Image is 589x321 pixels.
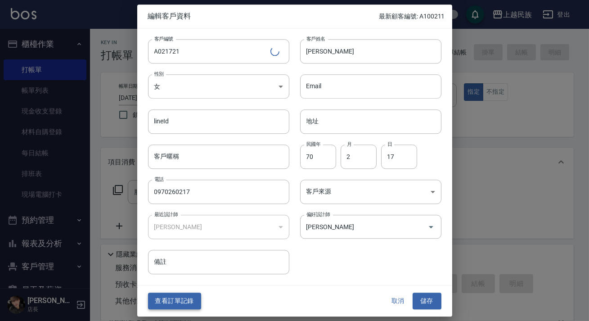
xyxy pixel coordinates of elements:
[154,211,178,217] label: 最近設計師
[306,140,320,147] label: 民國年
[148,293,201,310] button: 查看訂單記錄
[148,74,289,99] div: 女
[154,35,173,42] label: 客戶編號
[148,215,289,239] div: [PERSON_NAME]
[148,12,379,21] span: 編輯客戶資料
[306,211,330,217] label: 偏好設計師
[387,140,392,147] label: 日
[384,293,413,310] button: 取消
[306,35,325,42] label: 客戶姓名
[347,140,351,147] label: 月
[154,70,164,77] label: 性別
[154,176,164,182] label: 電話
[413,293,441,310] button: 儲存
[379,12,445,21] p: 最新顧客編號: A100211
[424,220,438,234] button: Open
